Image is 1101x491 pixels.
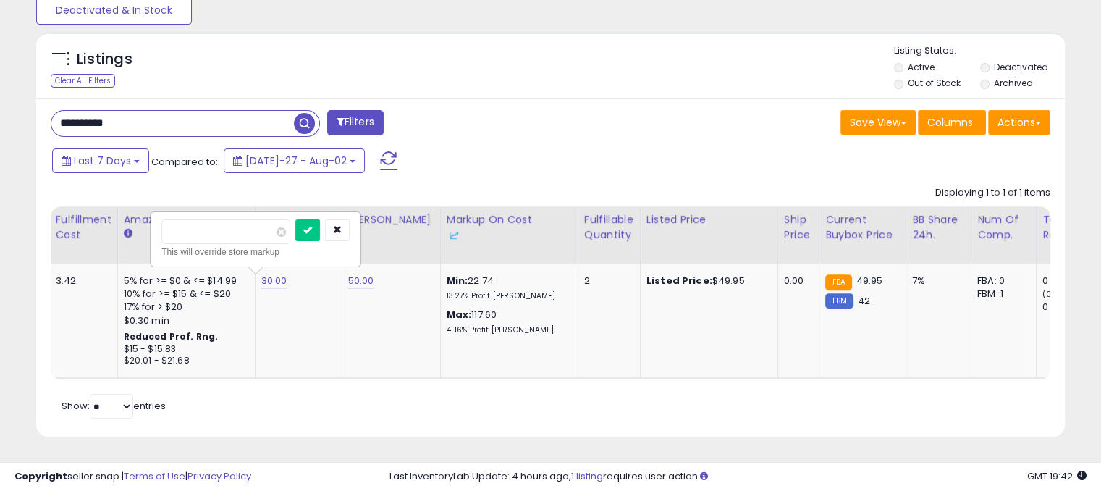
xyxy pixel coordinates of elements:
[646,212,772,227] div: Listed Price
[894,44,1065,58] p: Listing States:
[261,274,287,288] a: 30.00
[327,110,384,135] button: Filters
[1042,274,1101,288] div: 0
[447,227,572,243] div: Some or all of the values in this column are provided from Inventory Lab.
[646,274,712,288] b: Listed Price:
[245,154,347,168] span: [DATE]-27 - Aug-02
[56,274,106,288] div: 3.42
[124,288,244,301] div: 10% for >= $15 & <= $20
[935,186,1050,200] div: Displaying 1 to 1 of 1 items
[224,148,365,173] button: [DATE]-27 - Aug-02
[993,61,1047,73] label: Deactivated
[977,288,1025,301] div: FBM: 1
[1042,301,1101,314] div: 0
[825,274,852,290] small: FBA
[447,291,567,301] p: 13.27% Profit [PERSON_NAME]
[825,212,900,243] div: Current Buybox Price
[646,274,767,288] div: $49.95
[927,115,973,130] span: Columns
[784,274,808,288] div: 0.00
[977,274,1025,288] div: FBA: 0
[447,309,567,335] div: 117.60
[348,212,434,243] div: [PERSON_NAME]
[447,212,572,243] div: Markup on Cost
[124,212,249,227] div: Amazon Fees
[447,228,461,243] img: InventoryLab Logo
[584,274,629,288] div: 2
[348,228,363,243] img: InventoryLab Logo
[857,294,869,308] span: 42
[1042,212,1095,243] div: Total Rev.
[348,274,374,288] a: 50.00
[988,110,1050,135] button: Actions
[389,470,1087,484] div: Last InventoryLab Update: 4 hours ago, requires user action.
[584,212,634,243] div: Fulfillable Quantity
[447,308,472,322] b: Max:
[187,469,251,483] a: Privacy Policy
[124,330,219,343] b: Reduced Prof. Rng.
[124,469,185,483] a: Terms of Use
[784,212,813,243] div: Ship Price
[56,212,111,243] div: Fulfillment Cost
[14,470,251,484] div: seller snap | |
[124,301,244,314] div: 17% for > $20
[912,212,965,243] div: BB Share 24h.
[74,154,131,168] span: Last 7 Days
[440,206,578,264] th: The percentage added to the cost of goods (COGS) that forms the calculator for Min & Max prices.
[908,61,935,73] label: Active
[62,399,166,413] span: Show: entries
[447,325,567,335] p: 41.16% Profit [PERSON_NAME]
[571,469,603,483] a: 1 listing
[447,274,468,288] b: Min:
[77,49,132,70] h5: Listings
[918,110,986,135] button: Columns
[825,293,853,309] small: FBM
[840,110,916,135] button: Save View
[124,314,244,327] div: $0.30 min
[1027,469,1087,483] span: 2025-08-10 19:42 GMT
[912,274,960,288] div: 7%
[977,212,1030,243] div: Num of Comp.
[1042,288,1063,300] small: (0%)
[52,148,149,173] button: Last 7 Days
[447,274,567,301] div: 22.74
[124,274,244,288] div: 5% for >= $0 & <= $14.99
[348,227,434,243] div: Some or all of the values in this column are provided from Inventory Lab.
[124,343,244,356] div: $15 - $15.83
[124,227,132,240] small: Amazon Fees.
[993,77,1032,89] label: Archived
[124,355,244,367] div: $20.01 - $21.68
[908,77,961,89] label: Out of Stock
[161,245,350,259] div: This will override store markup
[151,155,218,169] span: Compared to:
[856,274,882,288] span: 49.95
[14,469,67,483] strong: Copyright
[51,74,115,88] div: Clear All Filters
